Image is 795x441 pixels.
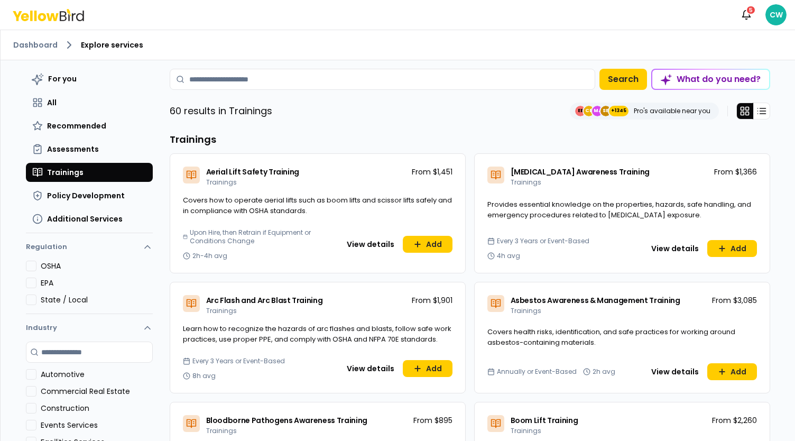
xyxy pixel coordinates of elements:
[487,199,751,220] span: Provides essential knowledge on the properties, hazards, safe handling, and emergency procedures ...
[712,415,757,426] p: From $2,260
[41,295,153,305] label: State / Local
[41,403,153,414] label: Construction
[206,426,237,435] span: Trainings
[170,104,272,118] p: 60 results in Trainings
[206,306,237,315] span: Trainings
[645,363,705,380] button: View details
[707,240,757,257] button: Add
[26,116,153,135] button: Recommended
[611,106,626,116] span: +1345
[707,363,757,380] button: Add
[41,420,153,430] label: Events Services
[497,237,589,245] span: Every 3 Years or Event-Based
[26,69,153,89] button: For you
[403,360,452,377] button: Add
[26,186,153,205] button: Policy Development
[41,386,153,397] label: Commercial Real Estate
[575,106,586,116] span: EE
[592,106,603,116] span: MJ
[81,40,143,50] span: Explore services
[13,40,58,50] a: Dashboard
[47,121,106,131] span: Recommended
[47,167,84,178] span: Trainings
[26,140,153,159] button: Assessments
[403,236,452,253] button: Add
[13,39,782,51] nav: breadcrumb
[511,167,650,177] span: [MEDICAL_DATA] Awareness Training
[26,314,153,342] button: Industry
[412,295,452,306] p: From $1,901
[26,261,153,314] div: Regulation
[584,106,594,116] span: CE
[511,426,541,435] span: Trainings
[736,4,757,25] button: 5
[48,73,77,84] span: For you
[511,295,680,306] span: Asbestos Awareness & Management Training
[26,163,153,182] button: Trainings
[183,195,452,216] span: Covers how to operate aerial lifts such as boom lifts and scissor lifts safely and in compliance ...
[26,93,153,112] button: All
[487,327,735,347] span: Covers health risks, identification, and safe practices for working around asbestos-containing ma...
[206,167,300,177] span: Aerial Lift Safety Training
[47,190,125,201] span: Policy Development
[413,415,452,426] p: From $895
[765,4,787,25] span: CW
[206,295,323,306] span: Arc Flash and Arc Blast Training
[746,5,756,15] div: 5
[41,261,153,271] label: OSHA
[593,368,615,376] span: 2h avg
[170,132,770,147] h3: Trainings
[497,252,520,260] span: 4h avg
[192,252,227,260] span: 2h-4h avg
[340,236,401,253] button: View details
[511,415,578,426] span: Boom Lift Training
[206,178,237,187] span: Trainings
[645,240,705,257] button: View details
[652,70,769,89] div: What do you need?
[600,106,611,116] span: SE
[41,278,153,288] label: EPA
[634,107,710,115] p: Pro's available near you
[599,69,647,90] button: Search
[47,144,99,154] span: Assessments
[511,306,541,315] span: Trainings
[192,357,285,365] span: Every 3 Years or Event-Based
[712,295,757,306] p: From $3,085
[206,415,367,426] span: Bloodborne Pathogens Awareness Training
[497,368,577,376] span: Annually or Event-Based
[26,237,153,261] button: Regulation
[183,324,451,344] span: Learn how to recognize the hazards of arc flashes and blasts, follow safe work practices, use pro...
[26,209,153,228] button: Additional Services
[41,369,153,380] label: Automotive
[714,167,757,177] p: From $1,366
[47,214,123,224] span: Additional Services
[192,372,216,380] span: 8h avg
[511,178,541,187] span: Trainings
[190,228,313,245] span: Upon Hire, then Retrain if Equipment or Conditions Change
[340,360,401,377] button: View details
[412,167,452,177] p: From $1,451
[47,97,57,108] span: All
[651,69,770,90] button: What do you need?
